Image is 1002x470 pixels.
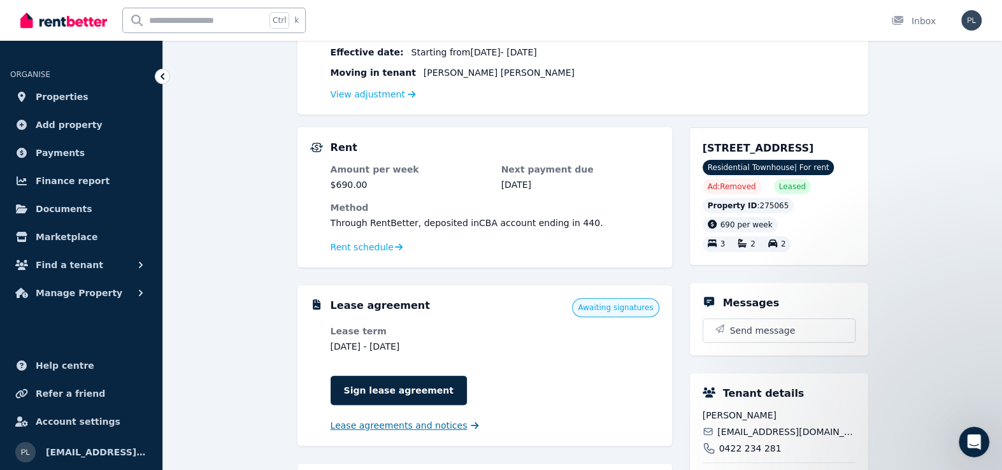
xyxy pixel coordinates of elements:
[202,385,222,394] span: Help
[36,89,89,104] span: Properties
[717,425,855,438] span: [EMAIL_ADDRESS][DOMAIN_NAME]
[15,233,40,259] img: Profile image for The RentBetter Team
[10,168,152,194] a: Finance report
[13,56,28,71] img: Earl avatar
[13,292,28,307] img: Earl avatar
[294,15,299,25] span: k
[719,442,782,455] span: 0422 234 281
[15,92,40,117] img: Profile image for Jeremy
[331,241,394,253] span: Rent schedule
[331,340,489,353] dd: [DATE] - [DATE]
[331,241,403,253] a: Rent schedule
[424,66,575,79] span: [PERSON_NAME] [PERSON_NAME]
[170,353,255,404] button: Help
[15,327,40,353] img: Profile image for Jeremy
[18,140,34,155] img: Rochelle avatar
[24,150,39,166] img: Jeremy avatar
[10,280,152,306] button: Manage Property
[142,246,178,259] div: • [DATE]
[45,234,149,244] span: Rate your conversation
[578,303,653,313] span: Awaiting signatures
[15,442,36,462] img: plmarkt@gmail.com
[94,6,163,27] h1: Messages
[703,198,794,213] div: : 275065
[10,224,152,250] a: Marketplace
[103,385,152,394] span: Messages
[331,325,489,338] dt: Lease term
[781,240,786,249] span: 2
[42,139,762,150] span: Hey there 👋 Welcome to RentBetter! On RentBetter, taking control and managing your property is ea...
[720,220,773,229] span: 690 per week
[331,376,467,405] a: Sign lease agreement
[723,296,779,311] h5: Messages
[42,281,762,291] span: Hey there 👋 Welcome to RentBetter! On RentBetter, taking control and managing your property is ea...
[10,196,152,222] a: Documents
[331,178,489,191] dd: $690.00
[10,409,152,434] a: Account settings
[42,187,762,197] span: Hey there 👋 Welcome to RentBetter! On RentBetter, taking control and managing your property is ea...
[331,46,404,59] span: Effective date :
[703,319,855,342] button: Send message
[703,160,834,175] span: Residential Townhouse | For rent
[13,150,28,166] img: Earl avatar
[331,218,603,228] span: Through RentBetter , deposited in CBA account ending in 440 .
[411,46,536,59] span: Starting from [DATE] - [DATE]
[42,57,90,71] div: RentBetter
[331,140,357,155] h5: Rent
[310,143,323,152] img: Rental Payments
[961,10,982,31] img: plmarkt@gmail.com
[122,340,157,353] div: • [DATE]
[501,163,659,176] dt: Next payment due
[10,84,152,110] a: Properties
[331,298,430,313] h5: Lease agreement
[36,285,122,301] span: Manage Property
[703,142,814,154] span: [STREET_ADDRESS]
[45,92,149,103] span: Rate your conversation
[46,445,147,460] span: [EMAIL_ADDRESS][DOMAIN_NAME]
[10,381,152,406] a: Refer a friend
[10,252,152,278] button: Find a tenant
[45,340,119,353] div: [PERSON_NAME]
[42,199,90,212] div: RentBetter
[501,178,659,191] dd: [DATE]
[20,11,107,30] img: RentBetter
[224,5,247,28] div: Close
[24,56,39,71] img: Jeremy avatar
[331,163,489,176] dt: Amount per week
[730,324,796,337] span: Send message
[93,199,129,212] div: • [DATE]
[42,45,853,55] span: Hey there 👋 Welcome to RentBetter! On RentBetter, taking control and managing your property is ea...
[18,281,34,297] img: Rochelle avatar
[331,89,416,99] a: View adjustment
[331,419,479,432] a: Lease agreements and notices
[750,240,755,249] span: 2
[959,427,989,457] iframe: Intercom live chat
[36,229,97,245] span: Marketplace
[45,104,119,118] div: [PERSON_NAME]
[24,292,39,307] img: Jeremy avatar
[720,240,726,249] span: 3
[331,419,468,432] span: Lease agreements and notices
[59,314,196,339] button: Send us a message
[779,182,806,192] span: Leased
[18,187,34,203] img: Rochelle avatar
[36,414,120,429] span: Account settings
[42,293,90,306] div: RentBetter
[708,201,757,211] span: Property ID
[36,358,94,373] span: Help centre
[36,145,85,160] span: Payments
[269,12,289,29] span: Ctrl
[42,152,90,165] div: RentBetter
[13,197,28,213] img: Earl avatar
[29,385,55,394] span: Home
[891,15,936,27] div: Inbox
[93,293,129,306] div: • [DATE]
[122,104,157,118] div: • [DATE]
[24,197,39,213] img: Jeremy avatar
[10,70,50,79] span: ORGANISE
[723,386,805,401] h5: Tenant details
[331,66,416,79] span: Moving in tenant
[708,182,756,192] span: Ad: Removed
[36,201,92,217] span: Documents
[93,57,129,71] div: • [DATE]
